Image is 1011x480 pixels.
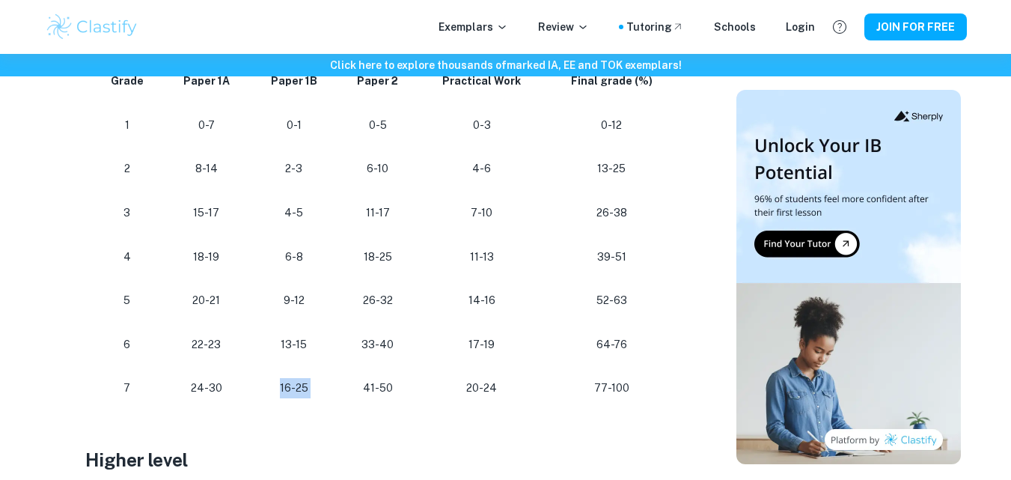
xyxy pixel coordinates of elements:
p: 11-17 [349,203,406,223]
p: Exemplars [439,19,508,35]
img: Thumbnail [736,90,961,464]
p: 13-25 [558,159,666,179]
p: 26-38 [558,203,666,223]
p: 18-25 [349,247,406,267]
p: 77-100 [558,378,666,398]
p: 3 [103,203,151,223]
strong: Paper 2 [357,75,398,87]
a: Login [786,19,815,35]
p: 0-1 [262,115,326,136]
strong: Paper 1B [271,75,317,87]
strong: Final grade (%) [571,75,653,87]
p: 11-13 [430,247,534,267]
p: 0-3 [430,115,534,136]
p: 64-76 [558,335,666,355]
p: 6-10 [349,159,406,179]
p: 52-63 [558,291,666,311]
p: 0-5 [349,115,406,136]
p: 4 [103,247,151,267]
p: 26-32 [349,291,406,311]
p: 14-16 [430,291,534,311]
p: 5 [103,291,151,311]
h6: Click here to explore thousands of marked IA, EE and TOK exemplars ! [3,57,1008,73]
strong: Practical Work [442,75,521,87]
p: 20-21 [175,291,239,311]
button: JOIN FOR FREE [864,13,967,40]
p: 13-15 [262,335,326,355]
p: 7 [103,378,151,398]
p: 24-30 [175,378,239,398]
p: 15-17 [175,203,239,223]
button: Help and Feedback [827,14,852,40]
a: Tutoring [626,19,684,35]
h3: Higher level [85,446,684,473]
p: 20-24 [430,378,534,398]
p: 41-50 [349,378,406,398]
p: 6-8 [262,247,326,267]
a: Schools [714,19,756,35]
p: 0-12 [558,115,666,136]
p: 7-10 [430,203,534,223]
p: 4-6 [430,159,534,179]
p: 22-23 [175,335,239,355]
p: 17-19 [430,335,534,355]
p: Review [538,19,589,35]
strong: Paper 1A [183,75,230,87]
p: 1 [103,115,151,136]
p: 6 [103,335,151,355]
p: 8-14 [175,159,239,179]
p: 33-40 [349,335,406,355]
p: 2 [103,159,151,179]
p: 18-19 [175,247,239,267]
p: 2-3 [262,159,326,179]
strong: Grade [111,75,144,87]
p: 0-7 [175,115,239,136]
p: 4-5 [262,203,326,223]
p: 16-25 [262,378,326,398]
p: 9-12 [262,291,326,311]
p: 39-51 [558,247,666,267]
img: Clastify logo [45,12,140,42]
